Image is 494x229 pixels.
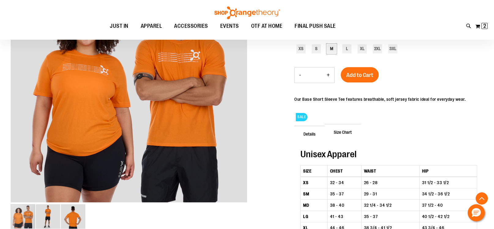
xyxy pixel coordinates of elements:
[135,19,168,33] a: APPAREL
[301,188,328,200] th: SM
[361,200,419,211] td: 32 1/4 - 34 1/2
[301,165,328,177] th: SIZE
[301,200,328,211] th: MD
[358,44,367,53] div: XL
[220,19,239,33] span: EVENTS
[327,211,361,222] td: 41 - 43
[346,72,373,78] span: Add to Cart
[327,200,361,211] td: 38 - 40
[214,19,245,33] a: EVENTS
[301,177,328,188] th: XS
[327,188,361,200] td: 35 - 37
[288,19,342,33] a: FINAL PUSH SALE
[483,23,486,29] span: 2
[361,188,419,200] td: 29 - 31
[36,204,60,229] img: Front view of 2024 November Unisex Short Sleeve Base Tee
[294,126,325,142] span: Details
[174,19,208,33] span: ACCESSORIES
[296,44,306,53] div: XS
[245,19,289,33] a: OTF AT HOME
[110,19,128,33] span: JUST IN
[61,204,85,229] img: Back view of 2024 November Unisex Short Sleeve Base Tee
[361,165,419,177] th: WAIST
[294,96,466,102] div: Our Base Short Sleeve Tee features breathable, soft jersey fabric ideal for everyday wear.
[476,192,488,205] button: Back To Top
[168,19,214,33] a: ACCESSORIES
[419,165,477,177] th: HIP
[325,124,361,140] span: Size Chart
[327,165,361,177] th: CHEST
[419,177,477,188] td: 31 1/2 - 33 1/2
[295,67,306,83] button: Decrease product quantity
[327,177,361,188] td: 32 - 34
[388,44,397,53] div: 3XL
[327,44,336,53] div: M
[361,211,419,222] td: 35 - 37
[373,44,382,53] div: 2XL
[214,6,281,19] img: Shop Orangetheory
[419,200,477,211] td: 37 1/2 - 40
[301,211,328,222] th: LG
[468,204,485,221] button: Hello, have a question? Let’s chat.
[296,113,307,121] span: SALE
[295,19,336,33] span: FINAL PUSH SALE
[341,67,379,82] button: Add to Cart
[361,177,419,188] td: 26 - 28
[141,19,162,33] span: APPAREL
[419,211,477,222] td: 40 1/2 - 42 1/2
[251,19,283,33] span: OTF AT HOME
[342,44,351,53] div: L
[306,68,322,82] input: Product quantity
[322,67,334,83] button: Increase product quantity
[104,19,135,33] a: JUST IN
[312,44,321,53] div: S
[300,149,477,159] h2: Unisex Apparel
[419,188,477,200] td: 34 1/2 - 36 1/2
